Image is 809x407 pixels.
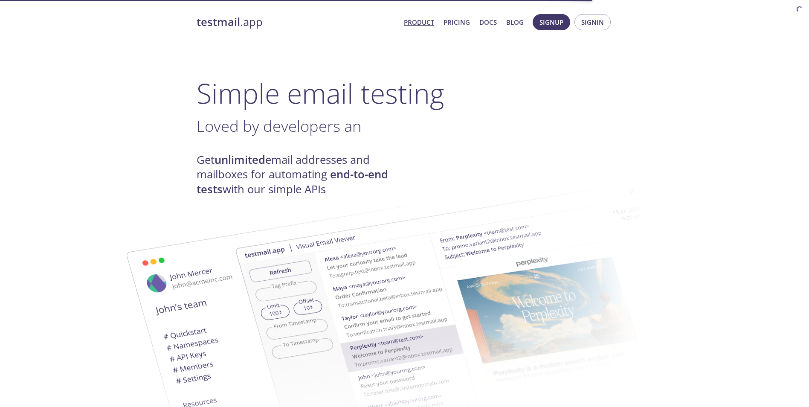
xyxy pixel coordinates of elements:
[215,152,265,167] strong: unlimited
[539,17,563,28] span: Signup
[197,15,397,29] a: testmail.app
[533,14,570,30] button: Signup
[197,167,388,196] strong: end-to-end tests
[574,14,611,30] button: Signin
[404,17,434,28] a: Product
[197,115,361,137] span: Loved by developers an
[444,17,470,28] a: Pricing
[197,153,405,197] h4: Get email addresses and mailboxes for automating with our simple APIs
[581,17,604,28] span: Signin
[506,17,524,28] a: Blog
[197,77,613,110] h1: Simple email testing
[479,17,497,28] a: Docs
[197,15,240,29] strong: testmail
